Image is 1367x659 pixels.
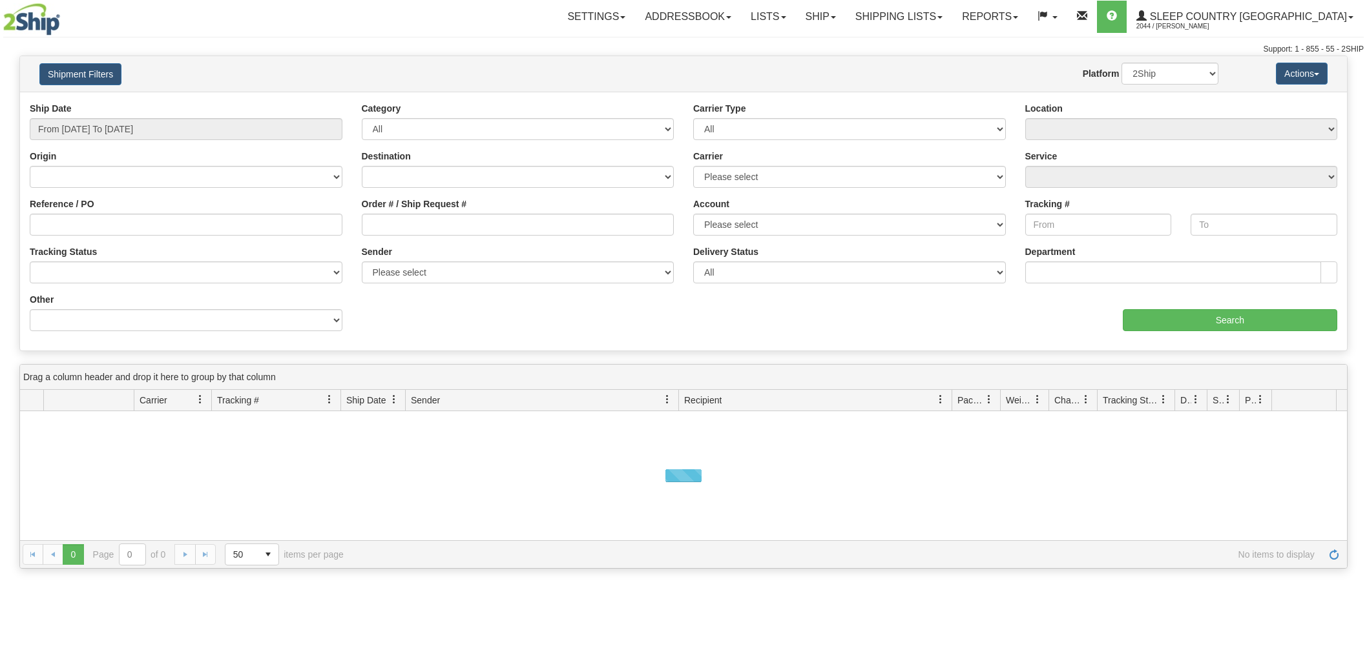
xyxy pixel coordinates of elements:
input: To [1191,214,1337,236]
button: Shipment Filters [39,63,121,85]
span: items per page [225,543,344,565]
img: logo2044.jpg [3,3,60,35]
label: Location [1025,102,1063,115]
span: select [258,544,278,565]
span: No items to display [362,549,1315,560]
a: Sender filter column settings [656,389,678,411]
span: Tracking Status [1103,394,1159,407]
label: Other [30,293,54,306]
input: From [1025,214,1172,236]
input: Search [1123,309,1337,331]
a: Recipient filter column settings [930,389,952,411]
label: Reference / PO [30,198,94,210]
div: Support: 1 - 855 - 55 - 2SHIP [3,44,1364,55]
span: 2044 / [PERSON_NAME] [1136,20,1233,33]
a: Delivery Status filter column settings [1185,389,1207,411]
a: Ship [796,1,846,33]
span: Ship Date [346,394,386,407]
a: Carrier filter column settings [189,389,211,411]
span: Sleep Country [GEOGRAPHIC_DATA] [1147,11,1347,22]
a: Addressbook [635,1,741,33]
label: Service [1025,150,1058,163]
label: Order # / Ship Request # [362,198,467,210]
span: Sender [411,394,440,407]
span: Page of 0 [93,543,166,565]
a: Sleep Country [GEOGRAPHIC_DATA] 2044 / [PERSON_NAME] [1127,1,1363,33]
a: Shipment Issues filter column settings [1217,389,1239,411]
label: Category [362,102,401,115]
span: Shipment Issues [1213,394,1224,407]
a: Tracking # filter column settings [318,389,340,411]
a: Packages filter column settings [978,389,1000,411]
span: Tracking # [217,394,259,407]
span: 50 [233,548,250,561]
label: Origin [30,150,56,163]
a: Settings [558,1,635,33]
label: Destination [362,150,411,163]
a: Refresh [1324,544,1344,565]
div: grid grouping header [20,365,1347,390]
a: Charge filter column settings [1075,389,1097,411]
label: Account [693,198,729,210]
a: Weight filter column settings [1027,389,1049,411]
a: Ship Date filter column settings [383,389,405,411]
label: Sender [362,245,392,258]
label: Platform [1083,67,1120,80]
a: Pickup Status filter column settings [1249,389,1271,411]
label: Carrier [693,150,723,163]
span: Packages [957,394,985,407]
span: Carrier [140,394,167,407]
span: Pickup Status [1245,394,1256,407]
button: Actions [1276,63,1328,85]
a: Shipping lists [846,1,952,33]
label: Tracking # [1025,198,1070,210]
span: Page 0 [63,544,83,565]
label: Delivery Status [693,245,758,258]
span: Page sizes drop down [225,543,279,565]
a: Reports [952,1,1028,33]
label: Ship Date [30,102,72,115]
span: Weight [1006,394,1033,407]
a: Tracking Status filter column settings [1153,389,1174,411]
iframe: chat widget [1337,263,1366,395]
label: Tracking Status [30,245,97,258]
a: Lists [741,1,795,33]
label: Department [1025,245,1076,258]
label: Carrier Type [693,102,746,115]
span: Charge [1054,394,1081,407]
span: Delivery Status [1180,394,1191,407]
span: Recipient [684,394,722,407]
